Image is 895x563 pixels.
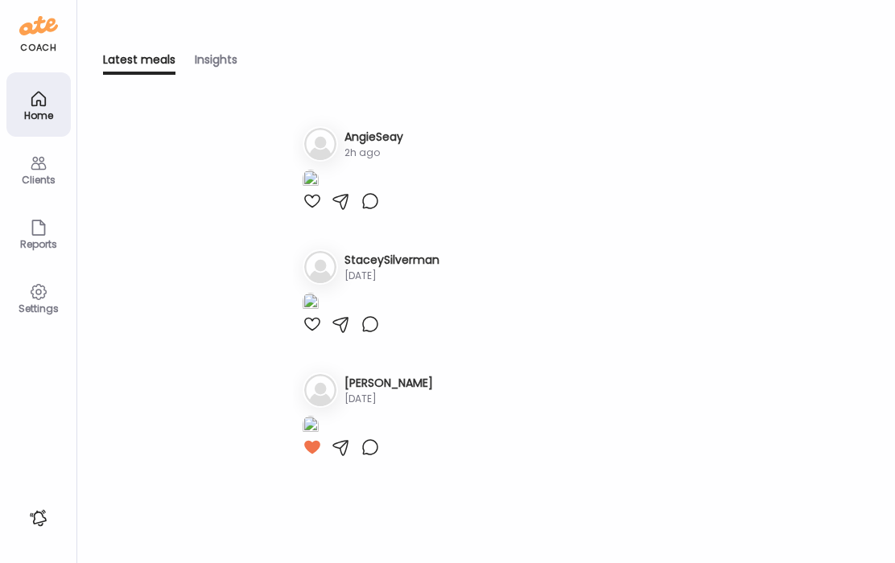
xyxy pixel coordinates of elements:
[10,110,68,121] div: Home
[344,146,403,160] div: 2h ago
[344,392,433,406] div: [DATE]
[103,51,175,75] div: Latest meals
[303,170,319,191] img: images%2F9kRZgybH2MOwNVDrvArgeEMZ6DA2%2FZnoo0istps478I1Vxiiq%2FKsvrdN31zg46pDi4C1rl_1080
[303,293,319,314] img: images%2Fl4qylu9eGYfRLQbCRRCUJMpbjsq2%2FapZjNqX7OphHOhbMtVU6%2FepVgHDJMC3gb1s6qNXIg_1080
[344,269,439,283] div: [DATE]
[303,416,319,438] img: images%2Ftilc1vm3Gmfx0yrgZwjkqqCTOhV2%2FJcREWO6pwNNOcjH9TKoR%2FjkT57qeoCwbvrSKKpYBd_1080
[304,128,336,160] img: bg-avatar-default.svg
[195,51,237,75] div: Insights
[20,41,56,55] div: coach
[304,374,336,406] img: bg-avatar-default.svg
[344,129,403,146] h3: AngieSeay
[10,239,68,249] div: Reports
[344,375,433,392] h3: [PERSON_NAME]
[10,303,68,314] div: Settings
[344,252,439,269] h3: StaceySilverman
[10,175,68,185] div: Clients
[19,13,58,39] img: ate
[304,251,336,283] img: bg-avatar-default.svg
